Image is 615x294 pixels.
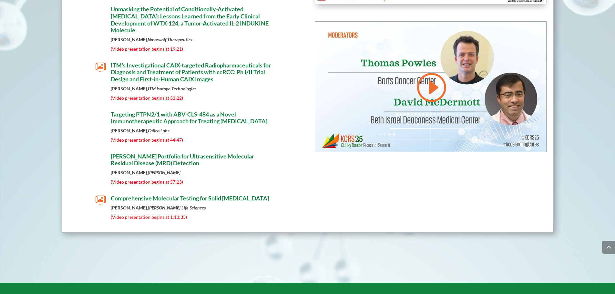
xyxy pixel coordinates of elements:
em: Werewolf Therapeutics [148,37,192,42]
strong: [PERSON_NAME], [111,128,169,133]
span:  [96,111,106,121]
strong: [PERSON_NAME], [111,86,197,91]
span: (Video presentation begins at 44:47) [111,137,183,143]
span: Targeting PTPN2/1 with ABV-CLS-484 as a Novel Immunotherapeutic Approach for Treating [MEDICAL_DATA] [111,111,267,125]
span:  [96,195,106,205]
strong: [PERSON_NAME], [111,205,206,210]
em: [PERSON_NAME] [148,170,180,175]
span:  [96,62,106,72]
em: [PERSON_NAME] Life Sciences [148,205,206,210]
span: Comprehensive Molecular Testing for Solid [MEDICAL_DATA] [111,195,269,202]
span: (Video presentation begins at 32:22) [111,95,183,101]
span: (Video presentation begins at 19:21) [111,46,183,52]
em: ITM Isotope Technologies [148,86,197,91]
strong: [PERSON_NAME], [111,170,180,175]
span: ITM’s Investigational CAIX-targeted Radiopharmaceuticals for Diagnosis and Treatment of Patients ... [111,62,271,83]
span:  [96,6,106,16]
span:  [96,153,106,163]
em: Calico Labs [148,128,169,133]
strong: [PERSON_NAME], [111,37,192,42]
span: (Video presentation begins at 1:13:33) [111,214,187,220]
span: (Video presentation begins at 57:23) [111,179,183,185]
span: Unmasking the Potential of Conditionally-Activated [MEDICAL_DATA]: Lessons Learned from the Early... [111,5,269,34]
span: [PERSON_NAME] Portfolio for Ultrasensitive Molecular Residual Disease (MRD) Detection [111,153,254,167]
